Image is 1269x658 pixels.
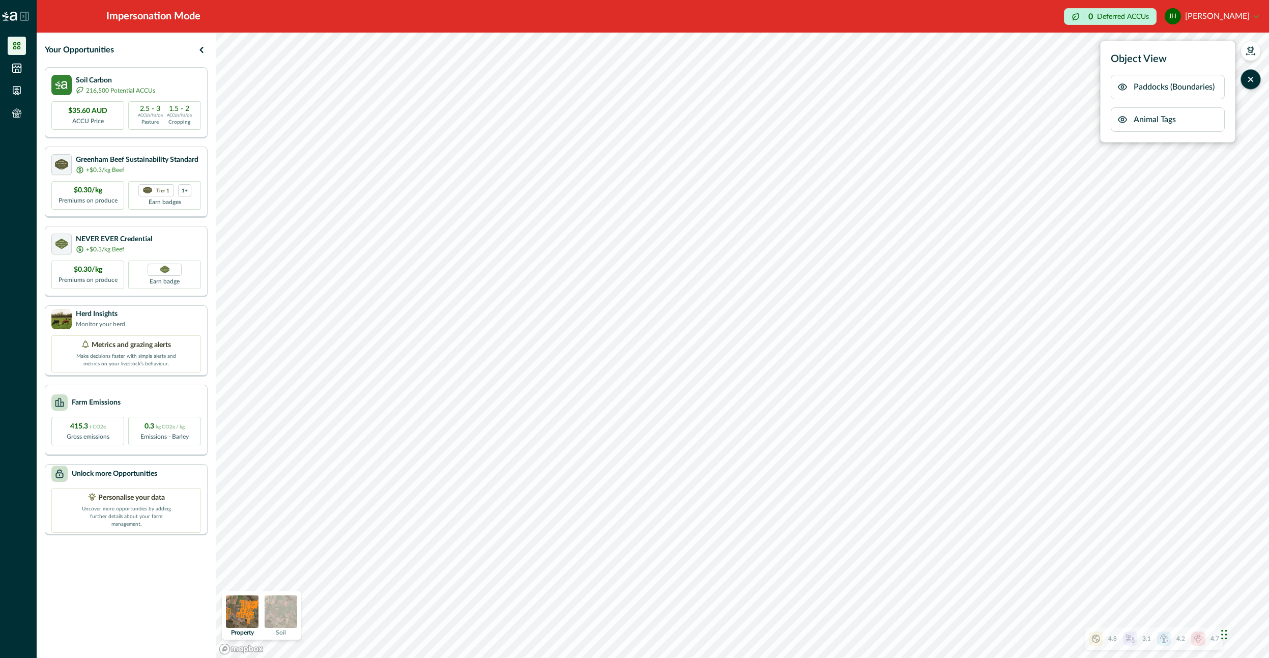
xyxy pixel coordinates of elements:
p: Cropping [168,119,190,126]
p: Property [231,630,254,636]
p: 4.7 [1210,634,1219,643]
p: 1+ [182,187,188,193]
p: 2.5 - 3 [140,105,160,112]
p: Pasture [141,119,159,126]
p: $0.30/kg [74,265,102,275]
img: certification logo [143,187,152,194]
p: Earn badge [150,276,180,286]
p: +$0.3/kg Beef [86,245,124,254]
button: james hyem[PERSON_NAME] [1165,4,1259,28]
img: soil preview [265,595,297,628]
p: Herd Insights [76,309,125,320]
div: Impersonation Mode [106,9,200,24]
p: Object View [1111,51,1167,67]
p: 4.8 [1108,634,1117,643]
p: NEVER EVER Credential [76,234,152,245]
p: ACCU Price [72,117,104,126]
div: more credentials avaialble [178,184,191,196]
p: Tier 1 [156,187,169,193]
p: Your Opportunities [45,44,114,56]
p: ACCUs/ha/pa [167,112,192,119]
p: 0.3 [145,421,185,432]
p: Monitor your herd [76,320,125,329]
p: 415.3 [70,421,106,432]
p: +$0.3/kg Beef [86,165,124,175]
span: kg CO2e / kg [156,424,185,430]
p: $35.60 AUD [68,106,107,117]
p: Soil Carbon [76,75,155,86]
p: Paddocks (Boundaries) [1134,81,1215,93]
img: certification logo [55,239,68,249]
p: Emissions - Barley [140,432,189,441]
p: Premiums on produce [59,196,118,205]
p: Soil [276,630,286,636]
p: 3.1 [1142,634,1151,643]
img: property preview [226,595,258,628]
p: Animal Tags [1134,113,1176,126]
p: Personalise your data [98,493,165,503]
a: Mapbox logo [219,643,264,655]
div: Drag [1221,619,1227,650]
p: Unlock more Opportunities [72,469,157,479]
p: 4.2 [1176,634,1185,643]
p: 0 [1088,13,1093,21]
p: Farm Emissions [72,397,121,408]
img: Logo [2,12,17,21]
p: Uncover more opportunities by adding further details about your farm management. [75,503,177,528]
p: Deferred ACCUs [1097,13,1149,20]
span: t CO2e [90,424,106,430]
p: Make decisions faster with simple alerts and metrics on your livestock’s behaviour. [75,351,177,368]
img: certification logo [55,159,68,169]
p: $0.30/kg [74,185,102,196]
img: Greenham NEVER EVER certification badge [160,266,169,273]
p: 216,500 Potential ACCUs [86,86,155,95]
p: Gross emissions [67,432,109,441]
iframe: Chat Widget [1218,609,1269,658]
p: Premiums on produce [59,275,118,284]
p: 1.5 - 2 [169,105,189,112]
p: Greenham Beef Sustainability Standard [76,155,198,165]
p: ACCUs/ha/pa [138,112,163,119]
p: Metrics and grazing alerts [92,340,171,351]
p: Earn badges [149,196,181,207]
